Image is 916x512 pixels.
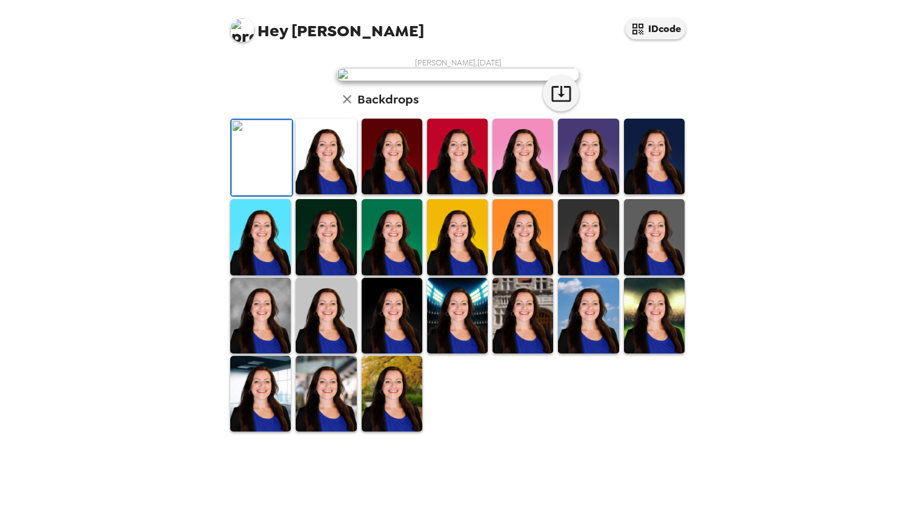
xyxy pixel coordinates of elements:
[415,57,502,68] span: [PERSON_NAME] , [DATE]
[230,18,254,42] img: profile pic
[231,120,292,195] img: Original
[625,18,686,39] button: IDcode
[357,90,419,109] h6: Backdrops
[337,68,579,81] img: user
[230,12,424,39] span: [PERSON_NAME]
[257,20,288,42] span: Hey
